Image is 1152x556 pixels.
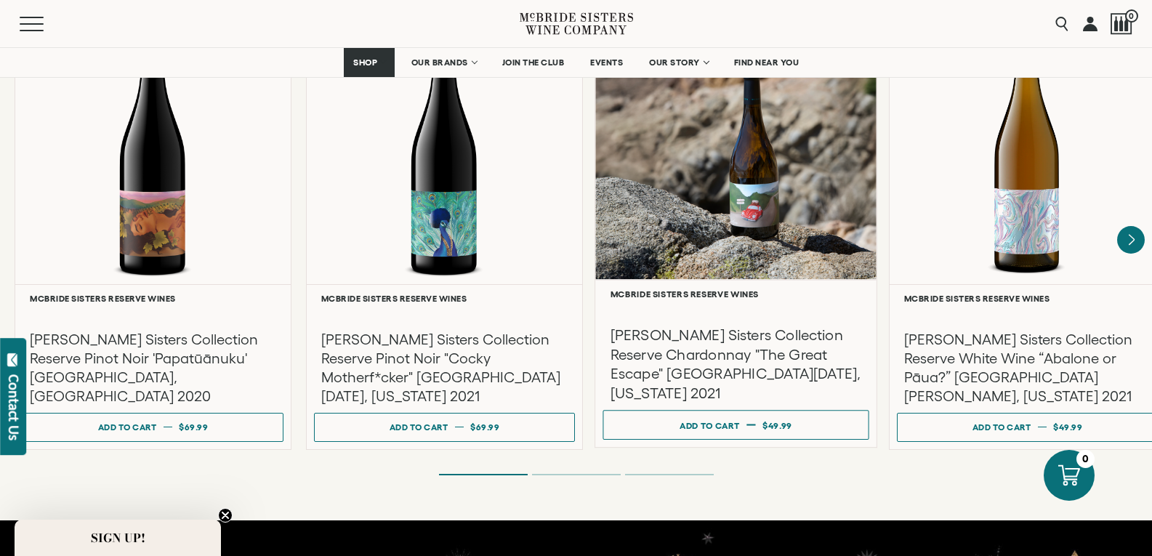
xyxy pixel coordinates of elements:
span: OUR BRANDS [411,57,468,68]
div: 0 [1076,450,1095,468]
a: FIND NEAR YOU [725,48,809,77]
div: Add to cart [972,416,1031,438]
button: Add to cart $49.99 [603,411,869,440]
h6: McBride Sisters Reserve Wines [904,294,1151,303]
h6: McBride Sisters Reserve Wines [30,294,276,303]
button: Add to cart $69.99 [314,413,575,442]
a: OUR BRANDS [402,48,486,77]
h6: McBride Sisters Reserve Wines [611,289,862,299]
span: $69.99 [179,422,208,432]
button: Next [1117,226,1145,254]
div: Add to cart [390,416,448,438]
li: Page dot 3 [625,474,714,475]
button: Mobile Menu Trigger [20,17,72,31]
span: $49.99 [762,421,792,430]
h6: McBride Sisters Reserve Wines [321,294,568,303]
div: SIGN UP!Close teaser [15,520,221,556]
div: Add to cart [680,414,739,436]
a: Red McBride Sisters Collection Reserve Pinot Noir 'Papatūānuku' Central Otago, New Zealand McBrid... [15,1,291,449]
span: SHOP [353,57,378,68]
h3: [PERSON_NAME] Sisters Collection Reserve Chardonnay "The Great Escape" [GEOGRAPHIC_DATA][DATE], [... [611,326,862,403]
h3: [PERSON_NAME] Sisters Collection Reserve White Wine “Abalone or Pāua?” [GEOGRAPHIC_DATA][PERSON_N... [904,330,1151,406]
button: Close teaser [218,508,233,523]
li: Page dot 1 [439,474,528,475]
span: FIND NEAR YOU [734,57,799,68]
li: Page dot 2 [532,474,621,475]
div: Contact Us [7,374,21,440]
a: Red 91 Points McBride Sisters Collection Reserve Pinot Noir "Cocky Motherf*cker" Santa Lucia High... [306,1,583,449]
h3: [PERSON_NAME] Sisters Collection Reserve Pinot Noir 'Papatūānuku' [GEOGRAPHIC_DATA], [GEOGRAPHIC_... [30,330,276,406]
span: $49.99 [1053,422,1082,432]
button: Add to cart $69.99 [23,413,283,442]
span: OUR STORY [649,57,700,68]
a: SHOP [344,48,395,77]
h3: [PERSON_NAME] Sisters Collection Reserve Pinot Noir "Cocky Motherf*cker" [GEOGRAPHIC_DATA][DATE],... [321,330,568,406]
span: EVENTS [590,57,623,68]
div: Add to cart [98,416,157,438]
a: JOIN THE CLUB [493,48,574,77]
span: $69.99 [470,422,499,432]
a: EVENTS [581,48,632,77]
span: SIGN UP! [91,529,145,547]
span: 0 [1125,9,1138,23]
span: JOIN THE CLUB [502,57,565,68]
a: OUR STORY [640,48,717,77]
